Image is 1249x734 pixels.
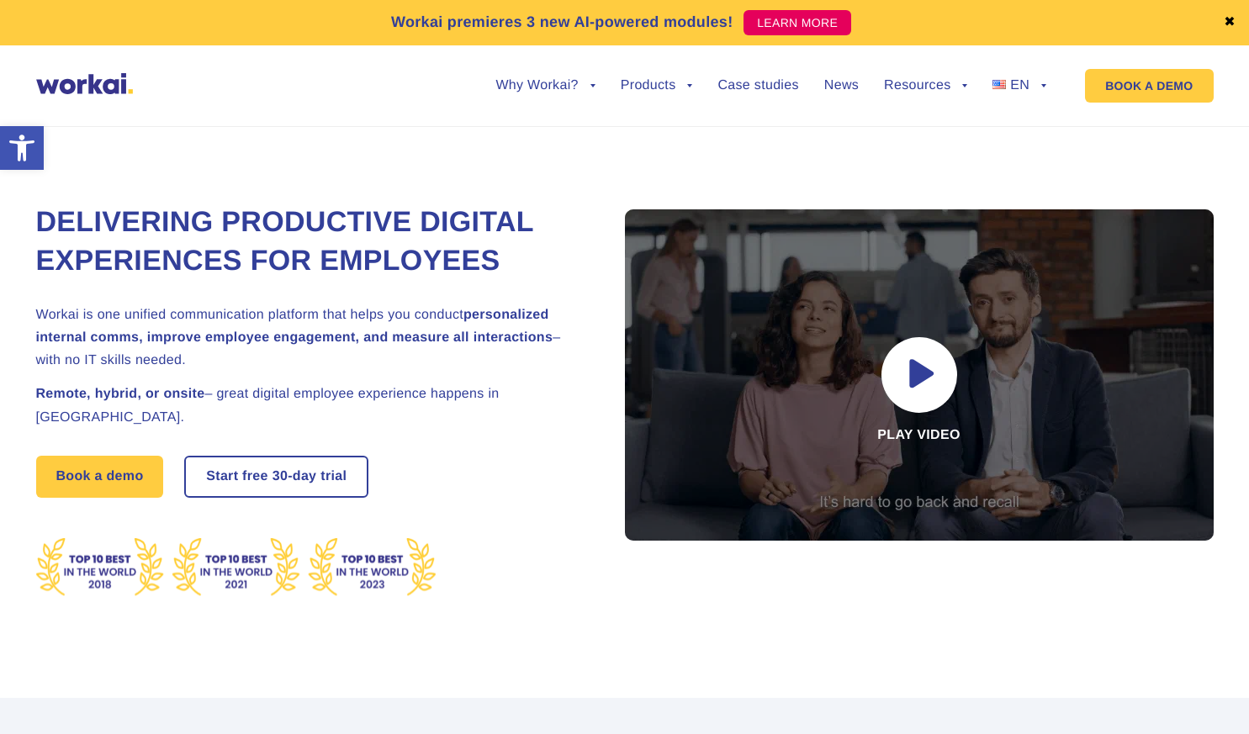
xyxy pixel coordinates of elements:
a: Resources [884,79,967,92]
span: EN [1010,78,1029,92]
a: Why Workai? [495,79,595,92]
a: BOOK A DEMO [1085,69,1213,103]
a: Case studies [717,79,798,92]
a: ✖ [1224,16,1236,29]
a: Products [621,79,693,92]
h1: Delivering Productive Digital Experiences for Employees [36,203,583,281]
h2: Workai is one unified communication platform that helps you conduct – with no IT skills needed. [36,304,583,372]
p: Workai premieres 3 new AI-powered modules! [391,11,733,34]
i: 30-day [273,470,317,483]
h2: – great digital employee experience happens in [GEOGRAPHIC_DATA]. [36,383,583,428]
div: Play video [625,209,1214,541]
a: News [824,79,859,92]
a: LEARN MORE [744,10,851,35]
a: Start free30-daytrial [186,457,367,496]
a: Book a demo [36,456,164,498]
strong: Remote, hybrid, or onsite [36,387,205,401]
